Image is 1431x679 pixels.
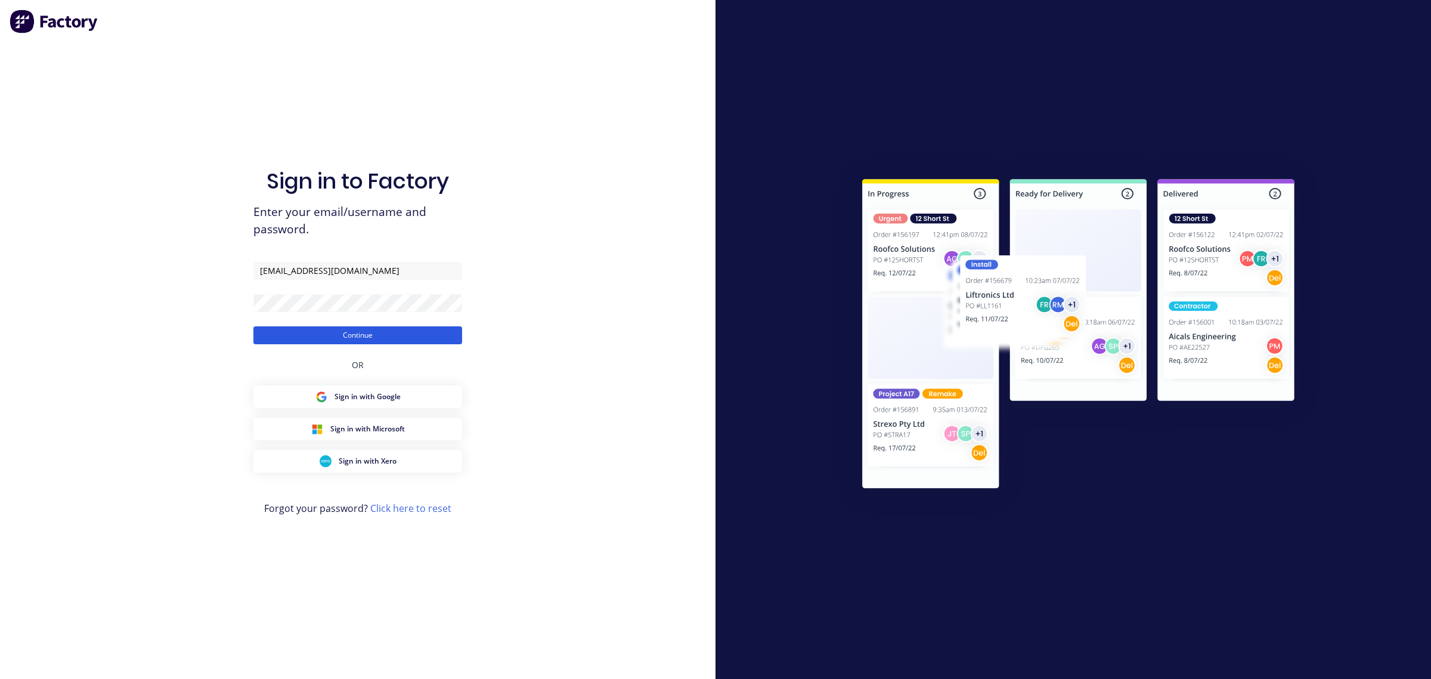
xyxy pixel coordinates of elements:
[352,344,364,385] div: OR
[836,155,1321,517] img: Sign in
[370,502,451,515] a: Click here to reset
[264,501,451,516] span: Forgot your password?
[330,424,405,434] span: Sign in with Microsoft
[334,391,401,402] span: Sign in with Google
[315,391,327,403] img: Google Sign in
[253,418,462,440] button: Microsoft Sign inSign in with Microsoft
[253,203,462,238] span: Enter your email/username and password.
[339,456,397,467] span: Sign in with Xero
[253,450,462,473] button: Xero Sign inSign in with Xero
[267,168,449,194] h1: Sign in to Factory
[320,455,332,467] img: Xero Sign in
[253,262,462,280] input: Email/Username
[10,10,99,33] img: Factory
[253,326,462,344] button: Continue
[253,385,462,408] button: Google Sign inSign in with Google
[311,423,323,435] img: Microsoft Sign in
